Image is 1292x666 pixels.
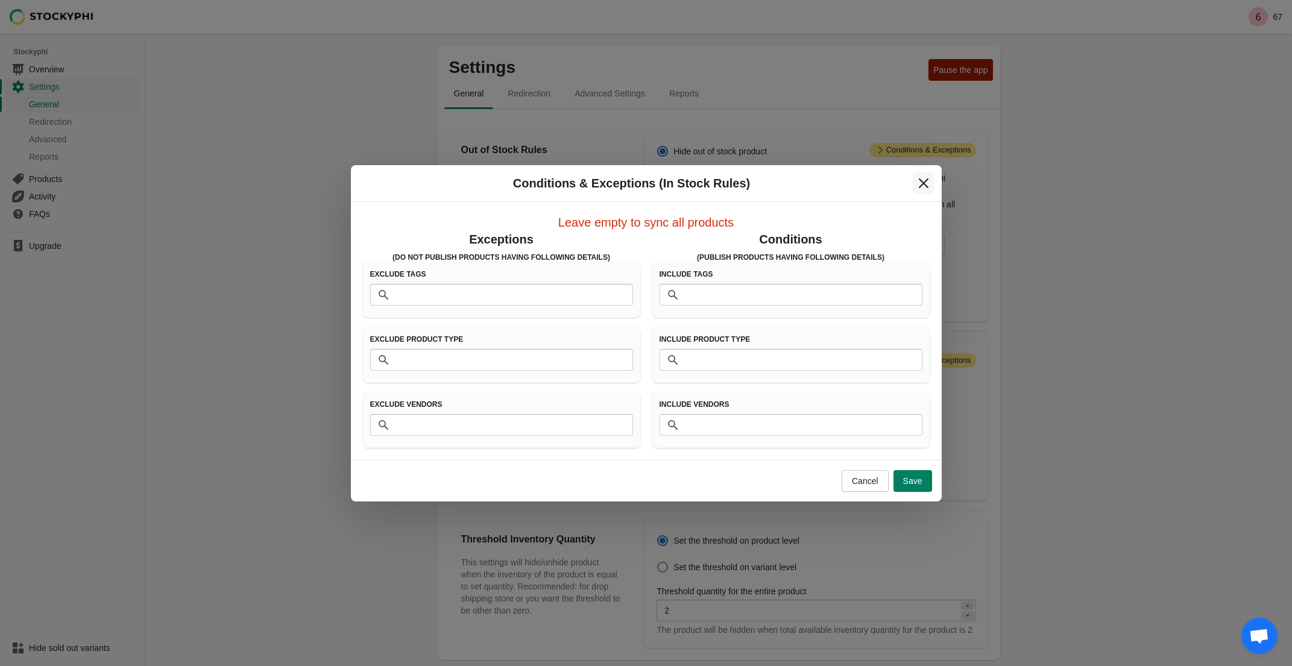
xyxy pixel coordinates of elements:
span: Cancel [852,476,878,486]
span: Conditions & Exceptions (In Stock Rules) [513,177,750,190]
h3: Include Tags [660,269,922,279]
h3: Exclude Tags [370,269,633,279]
a: Open chat [1241,618,1278,654]
span: Conditions [759,233,822,246]
span: Leave empty to sync all products [558,216,734,229]
h3: Exclude Vendors [370,400,633,409]
button: Close [913,172,934,194]
h3: (Do Not Publish products having following details) [363,253,640,262]
span: Save [903,476,922,486]
h3: Exclude Product Type [370,335,633,344]
span: Exceptions [469,233,534,246]
button: Save [893,470,932,492]
h3: Include Product Type [660,335,922,344]
h3: (Publish products having following details) [652,253,930,262]
button: Cancel [842,470,889,492]
h3: Include Vendors [660,400,922,409]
